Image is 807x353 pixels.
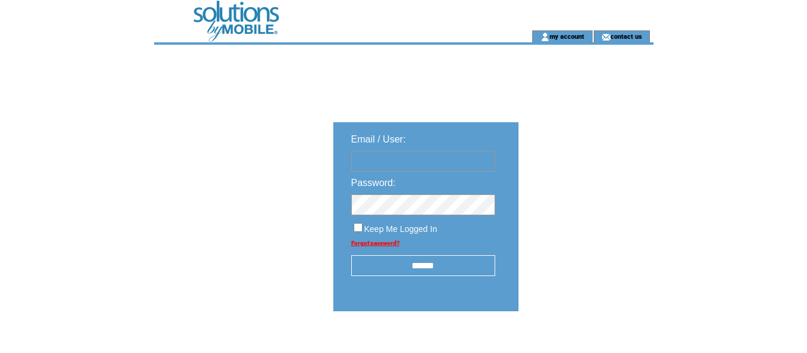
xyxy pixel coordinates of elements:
a: Forgot password? [351,240,400,246]
span: Password: [351,178,396,188]
img: account_icon.gif;jsessionid=F50C4CA9FCDA12FC46FD93C302153CC7 [541,32,550,42]
img: contact_us_icon.gif;jsessionid=F50C4CA9FCDA12FC46FD93C302153CC7 [602,32,610,42]
span: Email / User: [351,134,406,144]
a: my account [550,32,584,40]
a: contact us [610,32,642,40]
span: Keep Me Logged In [364,224,437,234]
